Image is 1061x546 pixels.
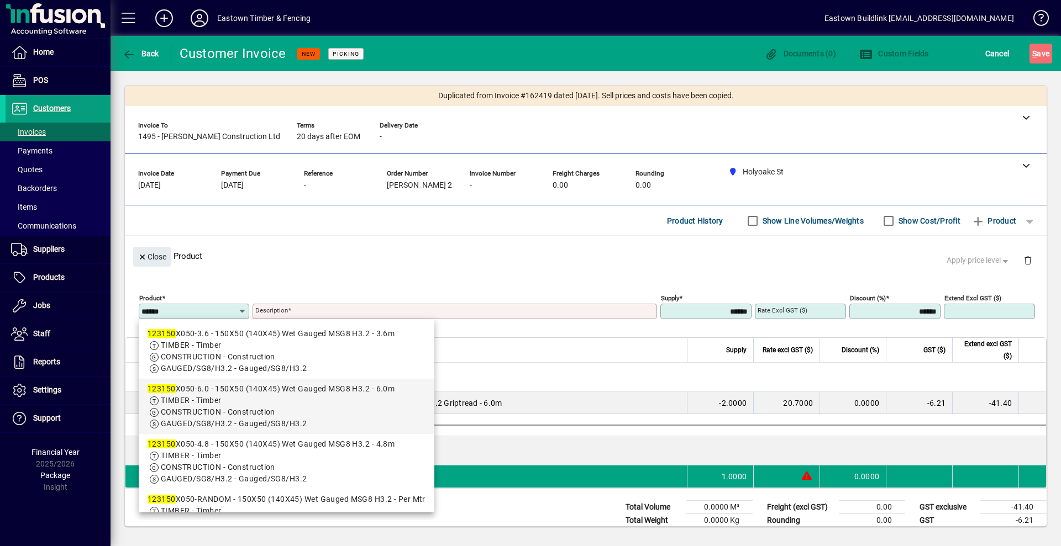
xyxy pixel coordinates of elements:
[719,397,747,409] span: -2.0000
[1032,49,1037,58] span: S
[40,471,70,480] span: Package
[146,8,182,28] button: Add
[6,179,111,198] a: Backorders
[914,501,980,514] td: GST exclusive
[952,392,1018,414] td: -41.40
[333,50,359,57] span: Picking
[947,255,1011,266] span: Apply price level
[33,301,50,310] span: Jobs
[161,341,222,349] span: TIMBER - Timber
[31,448,80,457] span: Financial Year
[161,419,307,428] span: GAUGED/SG8/H3.2 - Gauged/SG8/H3.2
[139,489,434,544] mat-option: 123150X050-RANDOM - 150X50 (140X45) Wet Gauged MSG8 H3.2 - Per Mtr
[148,438,426,450] div: X050-4.8 - 150X50 (140X45) Wet Gauged MSG8 H3.2 - 4.8m
[859,49,929,58] span: Custom Fields
[763,344,813,356] span: Rate excl GST ($)
[886,392,952,414] td: -6.21
[182,8,217,28] button: Profile
[161,364,307,373] span: GAUGED/SG8/H3.2 - Gauged/SG8/H3.2
[6,405,111,432] a: Support
[148,384,176,393] em: 123150
[130,251,174,261] app-page-header-button: Close
[161,407,275,416] span: CONSTRUCTION - Construction
[760,397,813,409] div: 20.7000
[761,44,839,63] button: Documents (0)
[6,123,111,141] a: Invoices
[980,501,1047,514] td: -41.40
[217,9,311,27] div: Eastown Timber & Fencing
[161,474,307,483] span: GAUGED/SG8/H3.2 - Gauged/SG8/H3.2
[161,436,1046,465] div: To Pick:
[255,306,288,314] mat-label: Description
[857,44,932,63] button: Custom Fields
[760,215,864,226] label: Show Line Volumes/Weights
[33,414,61,422] span: Support
[6,320,111,348] a: Staff
[722,471,747,482] span: 1.0000
[148,383,426,395] div: X050-6.0 - 150X50 (140X45) Wet Gauged MSG8 H3.2 - 6.0m
[1030,44,1052,63] button: Save
[161,451,222,460] span: TIMBER - Timber
[6,198,111,216] a: Items
[380,132,382,141] span: -
[304,181,306,190] span: -
[139,379,434,434] mat-option: 123150X050-6.0 - 150X50 (140X45) Wet Gauged MSG8 H3.2 - 6.0m
[914,514,980,527] td: GST
[824,9,1014,27] div: Eastown Buildlink [EMAIL_ADDRESS][DOMAIN_NAME]
[842,344,879,356] span: Discount (%)
[161,506,222,515] span: TIMBER - Timber
[138,181,161,190] span: [DATE]
[139,324,434,379] mat-option: 123150X050-3.6 - 150X50 (140X45) Wet Gauged MSG8 H3.2 - 3.6m
[122,49,159,58] span: Back
[661,294,679,302] mat-label: Supply
[33,357,60,366] span: Reports
[33,385,61,394] span: Settings
[850,294,886,302] mat-label: Discount (%)
[6,264,111,291] a: Products
[11,203,37,211] span: Items
[180,45,286,62] div: Customer Invoice
[896,215,960,226] label: Show Cost/Profit
[221,181,244,190] span: [DATE]
[839,514,905,527] td: 0.00
[6,160,111,179] a: Quotes
[139,294,162,302] mat-label: Product
[161,396,222,405] span: TIMBER - Timber
[553,181,568,190] span: 0.00
[761,501,839,514] td: Freight (excl GST)
[139,434,434,489] mat-option: 123150X050-4.8 - 150X50 (140X45) Wet Gauged MSG8 H3.2 - 4.8m
[387,181,452,190] span: [PERSON_NAME] 2
[11,128,46,136] span: Invoices
[11,146,52,155] span: Payments
[6,348,111,376] a: Reports
[1032,45,1049,62] span: ave
[133,247,171,267] button: Close
[138,248,166,266] span: Close
[944,294,1001,302] mat-label: Extend excl GST ($)
[438,90,734,102] span: Duplicated from Invoice #162419 dated [DATE]. Sell prices and costs have been copied.
[6,236,111,263] a: Suppliers
[125,236,1047,276] div: Product
[11,165,43,174] span: Quotes
[620,501,686,514] td: Total Volume
[820,392,886,414] td: 0.0000
[667,212,723,230] span: Product History
[761,514,839,527] td: Rounding
[635,181,651,190] span: 0.00
[33,329,50,338] span: Staff
[985,45,1010,62] span: Cancel
[686,501,753,514] td: 0.0000 M³
[148,495,176,503] em: 123150
[764,49,836,58] span: Documents (0)
[148,494,426,505] div: X050-RANDOM - 150X50 (140X45) Wet Gauged MSG8 H3.2 - Per Mtr
[6,216,111,235] a: Communications
[959,338,1012,362] span: Extend excl GST ($)
[1025,2,1047,38] a: Knowledge Base
[33,273,65,282] span: Products
[980,514,1047,527] td: -6.21
[148,329,176,338] em: 123150
[470,181,472,190] span: -
[686,514,753,527] td: 0.0000 Kg
[839,501,905,514] td: 0.00
[6,292,111,320] a: Jobs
